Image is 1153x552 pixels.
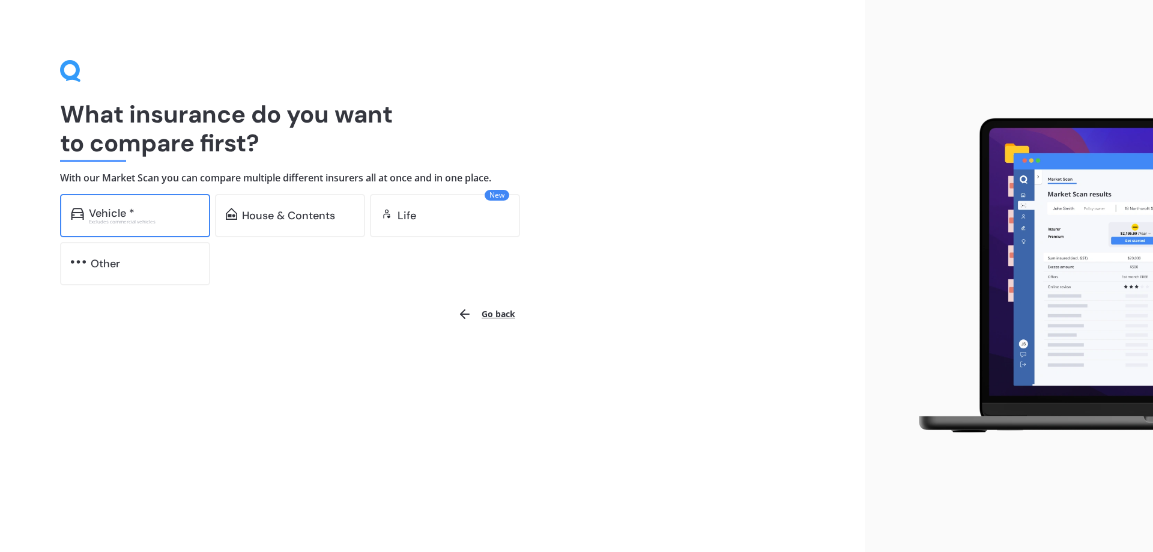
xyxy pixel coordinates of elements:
[89,219,199,224] div: Excludes commercial vehicles
[398,210,416,222] div: Life
[60,172,805,184] h4: With our Market Scan you can compare multiple different insurers all at once and in one place.
[60,100,805,157] h1: What insurance do you want to compare first?
[381,208,393,220] img: life.f720d6a2d7cdcd3ad642.svg
[450,300,522,329] button: Go back
[485,190,509,201] span: New
[226,208,237,220] img: home-and-contents.b802091223b8502ef2dd.svg
[91,258,120,270] div: Other
[901,111,1153,441] img: laptop.webp
[71,208,84,220] img: car.f15378c7a67c060ca3f3.svg
[242,210,335,222] div: House & Contents
[71,256,86,268] img: other.81dba5aafe580aa69f38.svg
[89,207,135,219] div: Vehicle *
